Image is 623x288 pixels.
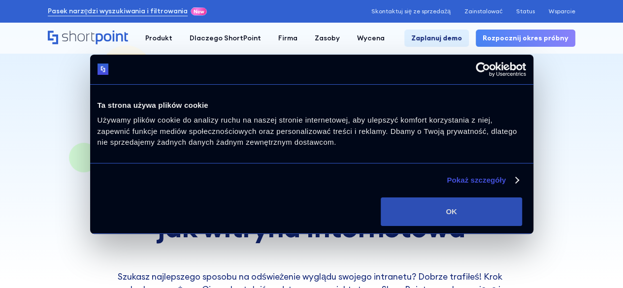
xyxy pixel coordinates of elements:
font: Rozpocznij okres próbny [483,33,568,42]
a: Rozpocznij okres próbny [476,30,575,47]
font: Zaplanuj demo [411,33,462,42]
a: Wsparcie [549,8,575,15]
font: Zainstalować [464,7,502,15]
button: OK [381,197,522,226]
img: logo [98,64,109,75]
a: Dom [48,31,128,45]
font: Produkt [145,33,172,42]
a: Pasek narzędzi wyszukiwania i filtrowania [48,6,188,16]
font: Wycena [357,33,385,42]
font: Status [516,7,535,15]
a: Status [516,8,535,15]
a: Firma [269,30,306,47]
font: Wsparcie [549,7,575,15]
font: Pasek narzędzi wyszukiwania i filtrowania [48,6,188,15]
font: Pokaż szczegóły [447,176,506,184]
a: Pokaż szczegóły [447,174,518,186]
a: Dlaczego ShortPoint [181,30,269,47]
font: OK [446,207,457,216]
font: Dlaczego ShortPoint [190,33,261,42]
font: Skontaktuj się ze sprzedażą [371,7,451,15]
font: Firma [278,33,297,42]
a: Wycena [348,30,393,47]
a: Zainstalować [464,8,502,15]
a: Skontaktuj się ze sprzedażą [371,8,451,15]
a: Zasoby [306,30,348,47]
a: Zaplanuj demo [404,30,469,47]
font: Używamy plików cookie do analizy ruchu na naszej stronie internetowej, aby ulepszyć komfort korzy... [98,116,517,146]
font: Ta strona używa plików cookie [98,101,208,109]
font: Zasoby [315,33,340,42]
iframe: Widżet czatu [574,241,623,288]
a: Produkt [136,30,181,47]
a: Usercentrics Cookiebot – otwiera się w nowym oknie [440,62,526,77]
